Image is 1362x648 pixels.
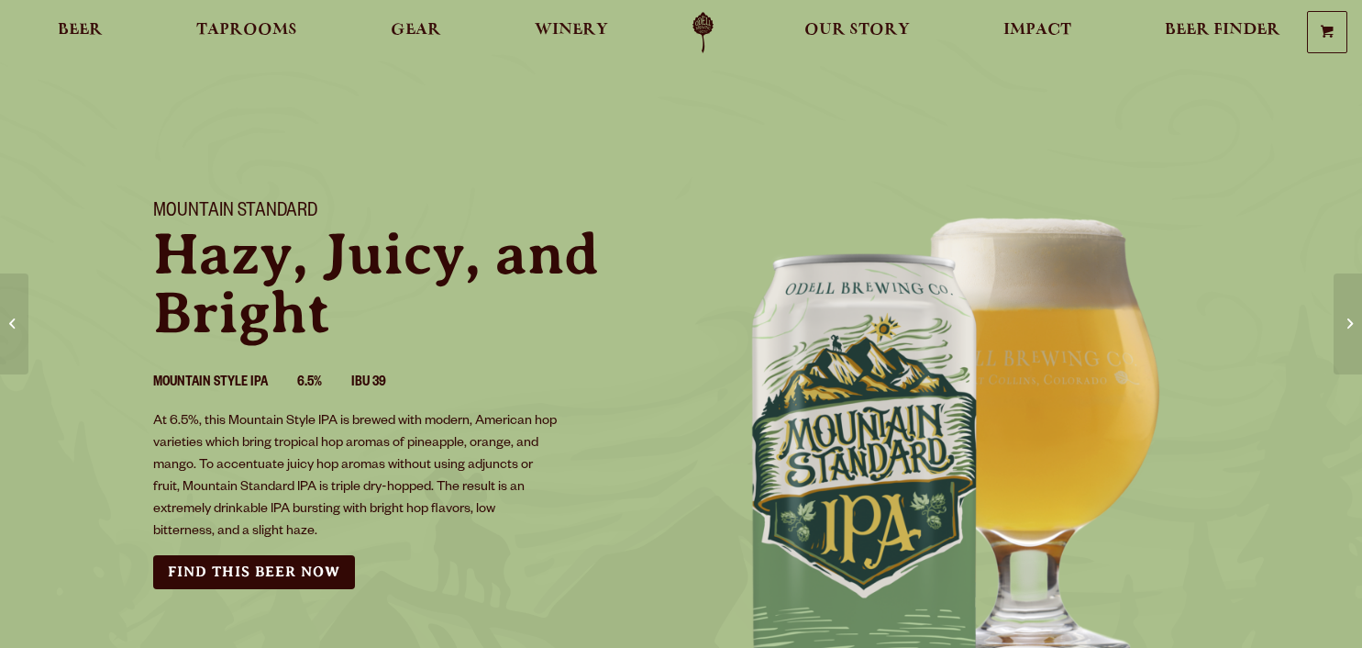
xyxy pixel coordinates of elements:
span: Taprooms [196,23,297,38]
span: Gear [391,23,441,38]
a: Beer [46,12,115,53]
a: Beer Finder [1153,12,1292,53]
p: At 6.5%, this Mountain Style IPA is brewed with modern, American hop varieties which bring tropic... [153,411,559,543]
a: Gear [379,12,453,53]
span: Impact [1003,23,1071,38]
span: Our Story [804,23,910,38]
a: Impact [991,12,1083,53]
a: Taprooms [184,12,309,53]
a: Odell Home [669,12,737,53]
span: Winery [535,23,608,38]
p: Hazy, Juicy, and Bright [153,225,659,342]
a: Winery [523,12,620,53]
span: Beer Finder [1165,23,1280,38]
li: IBU 39 [351,372,415,396]
li: 6.5% [297,372,351,396]
span: Beer [58,23,103,38]
a: Our Story [792,12,922,53]
a: Find this Beer Now [153,555,355,589]
h1: Mountain Standard [153,201,659,225]
li: Mountain Style IPA [153,372,297,396]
